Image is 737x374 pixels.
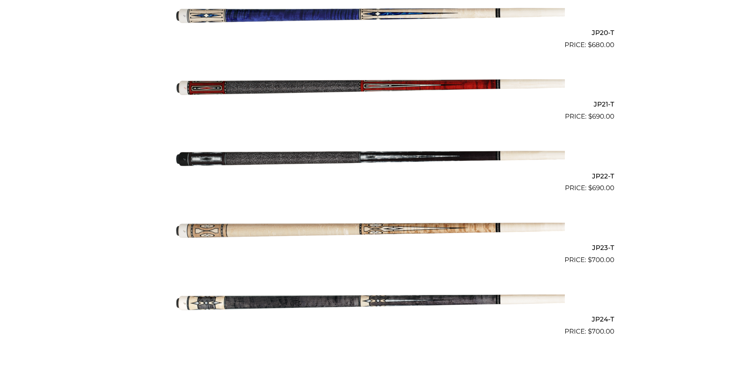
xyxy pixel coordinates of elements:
[588,327,592,335] span: $
[588,41,614,49] bdi: 680.00
[588,112,614,120] bdi: 690.00
[588,256,592,264] span: $
[123,240,614,255] h2: JP23-T
[588,327,614,335] bdi: 700.00
[172,125,565,190] img: JP22-T
[123,97,614,112] h2: JP21-T
[123,25,614,40] h2: JP20-T
[588,112,592,120] span: $
[123,312,614,327] h2: JP24-T
[172,268,565,334] img: JP24-T
[123,268,614,337] a: JP24-T $700.00
[172,196,565,262] img: JP23-T
[123,196,614,265] a: JP23-T $700.00
[123,169,614,183] h2: JP22-T
[123,125,614,193] a: JP22-T $690.00
[588,184,614,192] bdi: 690.00
[123,53,614,122] a: JP21-T $690.00
[588,256,614,264] bdi: 700.00
[588,41,592,49] span: $
[172,53,565,119] img: JP21-T
[588,184,592,192] span: $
